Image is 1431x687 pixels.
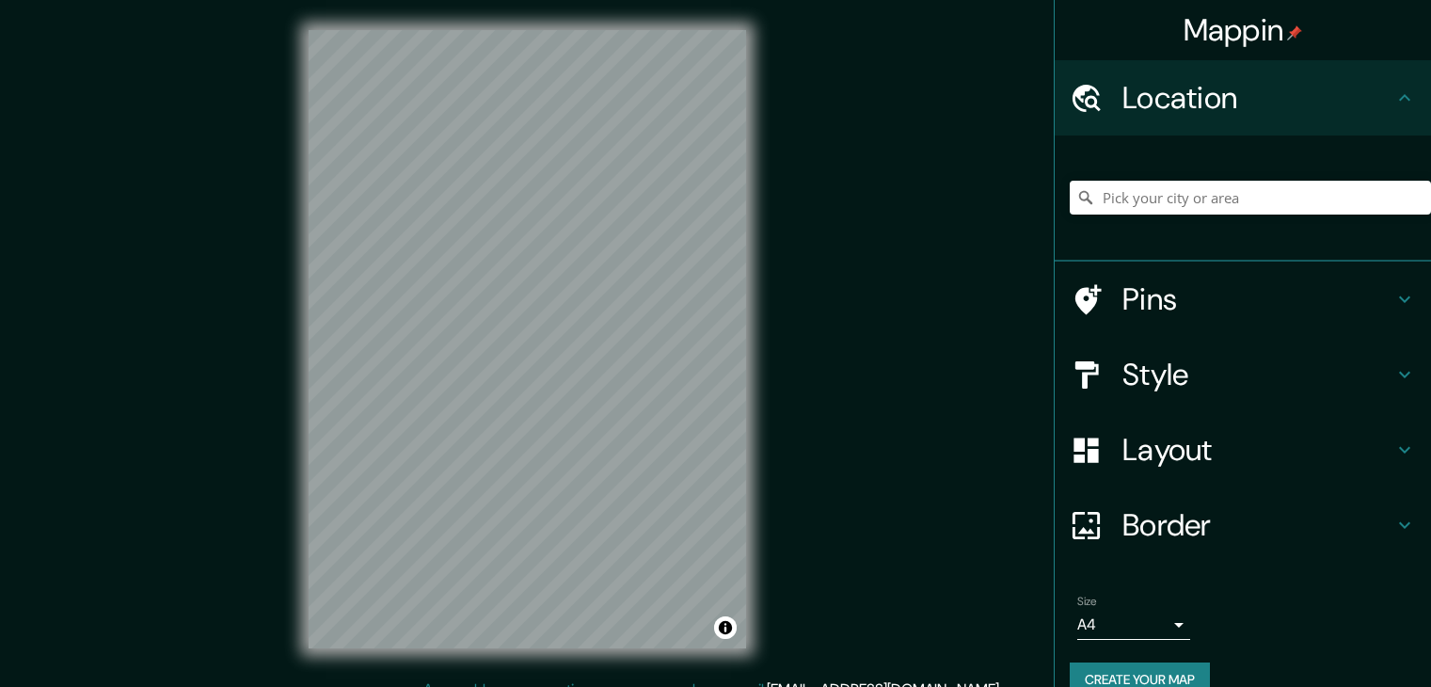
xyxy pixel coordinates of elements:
canvas: Map [309,30,746,648]
button: Toggle attribution [714,616,737,639]
h4: Layout [1122,431,1393,469]
h4: Location [1122,79,1393,117]
div: A4 [1077,610,1190,640]
iframe: Help widget launcher [1264,614,1410,666]
h4: Mappin [1184,11,1303,49]
h4: Border [1122,506,1393,544]
input: Pick your city or area [1070,181,1431,215]
div: Border [1055,487,1431,563]
div: Style [1055,337,1431,412]
h4: Style [1122,356,1393,393]
img: pin-icon.png [1287,25,1302,40]
div: Pins [1055,262,1431,337]
div: Location [1055,60,1431,136]
h4: Pins [1122,280,1393,318]
div: Layout [1055,412,1431,487]
label: Size [1077,594,1097,610]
